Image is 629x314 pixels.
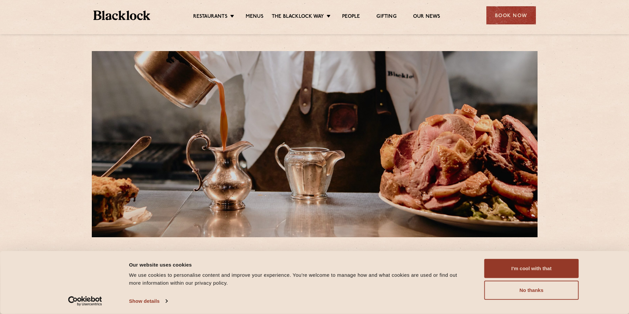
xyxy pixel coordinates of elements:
[376,14,396,21] a: Gifting
[93,11,151,20] img: BL_Textured_Logo-footer-cropped.svg
[193,14,227,21] a: Restaurants
[129,296,167,306] a: Show details
[413,14,440,21] a: Our News
[484,281,579,300] button: No thanks
[486,6,536,24] div: Book Now
[56,296,114,306] a: Usercentrics Cookiebot - opens in a new window
[342,14,360,21] a: People
[272,14,324,21] a: The Blacklock Way
[129,271,470,287] div: We use cookies to personalise content and improve your experience. You're welcome to manage how a...
[484,259,579,278] button: I'm cool with that
[246,14,263,21] a: Menus
[129,261,470,269] div: Our website uses cookies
